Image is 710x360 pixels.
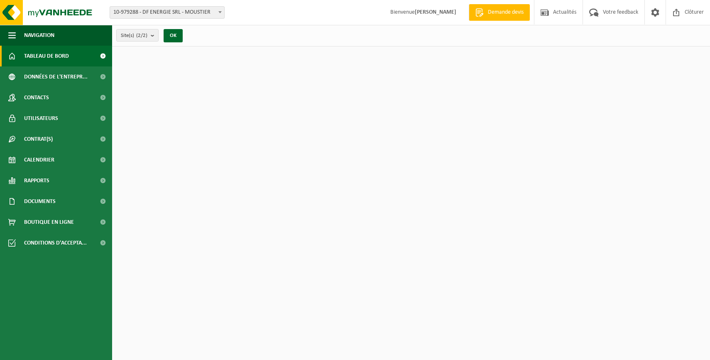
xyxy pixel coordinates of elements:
span: Contacts [24,87,49,108]
span: 10-979288 - DF ENERGIE SRL - MOUSTIER [110,7,224,18]
span: Données de l'entrepr... [24,66,88,87]
span: Boutique en ligne [24,212,74,233]
span: Utilisateurs [24,108,58,129]
span: Contrat(s) [24,129,53,149]
strong: [PERSON_NAME] [415,9,456,15]
span: Calendrier [24,149,54,170]
span: Rapports [24,170,49,191]
count: (2/2) [136,33,147,38]
span: Tableau de bord [24,46,69,66]
button: OK [164,29,183,42]
span: Conditions d'accepta... [24,233,87,253]
span: Navigation [24,25,54,46]
span: 10-979288 - DF ENERGIE SRL - MOUSTIER [110,6,225,19]
span: Site(s) [121,29,147,42]
span: Documents [24,191,56,212]
a: Demande devis [469,4,530,21]
button: Site(s)(2/2) [116,29,159,42]
span: Demande devis [486,8,526,17]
